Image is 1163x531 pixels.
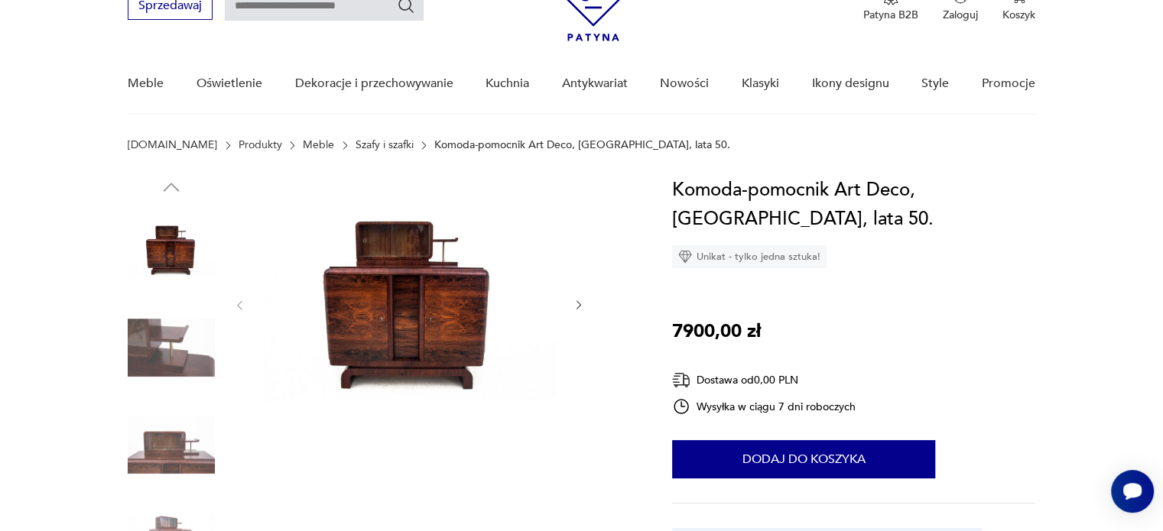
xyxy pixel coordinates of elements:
a: Nowości [660,54,709,113]
div: Unikat - tylko jedna sztuka! [672,245,827,268]
p: Patyna B2B [863,8,918,22]
a: Meble [303,139,334,151]
a: Dekoracje i przechowywanie [294,54,453,113]
a: Meble [128,54,164,113]
a: Oświetlenie [197,54,262,113]
div: Dostawa od 0,00 PLN [672,371,856,390]
a: Antykwariat [562,54,628,113]
img: Ikona diamentu [678,250,692,264]
div: Wysyłka w ciągu 7 dni roboczych [672,397,856,416]
a: Style [921,54,949,113]
a: Promocje [982,54,1035,113]
iframe: Smartsupp widget button [1111,470,1154,513]
p: Komoda-pomocnik Art Deco, [GEOGRAPHIC_DATA], lata 50. [434,139,730,151]
p: Zaloguj [943,8,978,22]
a: Szafy i szafki [356,139,414,151]
img: Zdjęcie produktu Komoda-pomocnik Art Deco, Polska, lata 50. [262,176,557,432]
p: 7900,00 zł [672,317,761,346]
button: Dodaj do koszyka [672,440,935,478]
a: Ikony designu [811,54,888,113]
img: Zdjęcie produktu Komoda-pomocnik Art Deco, Polska, lata 50. [128,401,215,488]
a: [DOMAIN_NAME] [128,139,217,151]
img: Zdjęcie produktu Komoda-pomocnik Art Deco, Polska, lata 50. [128,206,215,293]
h1: Komoda-pomocnik Art Deco, [GEOGRAPHIC_DATA], lata 50. [672,176,1035,234]
a: Kuchnia [486,54,529,113]
img: Ikona dostawy [672,371,690,390]
a: Sprzedawaj [128,2,213,12]
p: Koszyk [1002,8,1035,22]
a: Klasyki [742,54,779,113]
img: Zdjęcie produktu Komoda-pomocnik Art Deco, Polska, lata 50. [128,304,215,391]
a: Produkty [239,139,282,151]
